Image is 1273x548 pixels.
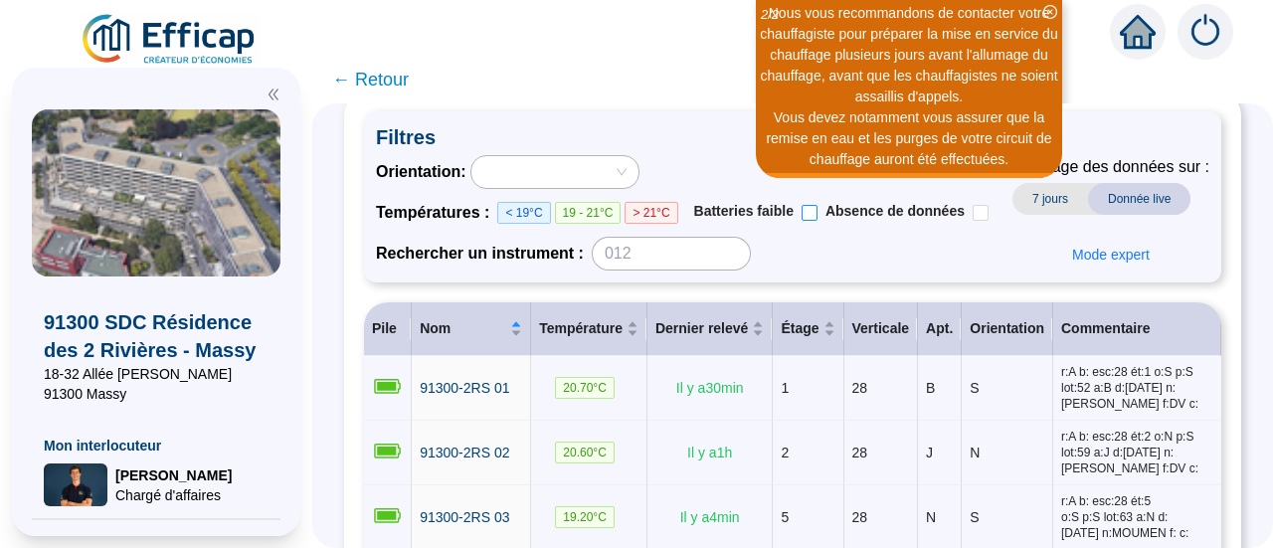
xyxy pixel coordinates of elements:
[332,66,409,93] span: ← Retour
[852,380,868,396] span: 28
[694,203,794,219] span: Batteries faible
[115,485,232,505] span: Chargé d'affaires
[539,318,623,339] span: Température
[1120,14,1156,50] span: home
[970,380,979,396] span: S
[420,443,509,463] a: 91300-2RS 02
[1072,245,1150,266] span: Mode expert
[420,378,509,399] a: 91300-2RS 01
[1043,5,1057,19] span: close-circle
[1053,302,1221,356] th: Commentaire
[1178,4,1233,60] img: alerts
[647,302,773,356] th: Dernier relevé
[372,320,397,336] span: Pile
[844,302,919,356] th: Verticale
[420,445,509,460] span: 91300-2RS 02
[926,509,936,525] span: N
[44,463,107,506] img: Chargé d'affaires
[687,445,732,460] span: Il y a 1 h
[497,202,550,224] span: < 19°C
[376,160,466,184] span: Orientation :
[625,202,677,224] span: > 21°C
[1061,429,1213,476] span: r:A b: esc:28 ét:2 o:N p:S lot:59 a:J d:[DATE] n:[PERSON_NAME] f:DV c:
[852,509,868,525] span: 28
[44,308,269,364] span: 91300 SDC Résidence des 2 Rivières - Massy
[115,465,232,485] span: [PERSON_NAME]
[1061,364,1213,412] span: r:A b: esc:28 ét:1 o:S p:S lot:52 a:B d:[DATE] n:[PERSON_NAME] f:DV c:
[825,203,965,219] span: Absence de données
[926,445,933,460] span: J
[420,318,506,339] span: Nom
[1056,239,1166,271] button: Mode expert
[376,242,584,266] span: Rechercher un instrument :
[761,7,779,22] i: 2 / 2
[773,302,843,356] th: Étage
[680,509,740,525] span: Il y a 4 min
[781,509,789,525] span: 5
[80,12,260,68] img: efficap energie logo
[420,380,509,396] span: 91300-2RS 01
[962,302,1053,356] th: Orientation
[531,302,647,356] th: Température
[1012,183,1088,215] span: 7 jours
[759,107,1059,170] div: Vous devez notamment vous assurer que la remise en eau et les purges de votre circuit de chauffag...
[926,380,935,396] span: B
[555,442,615,463] span: 20.60 °C
[1088,183,1190,215] span: Donnée live
[592,237,751,271] input: 012
[781,318,818,339] span: Étage
[655,318,748,339] span: Dernier relevé
[412,302,531,356] th: Nom
[555,202,622,224] span: 19 - 21°C
[420,509,509,525] span: 91300-2RS 03
[555,506,615,528] span: 19.20 °C
[970,445,980,460] span: N
[676,380,744,396] span: Il y a 30 min
[1061,493,1213,541] span: r:A b: esc:28 ét:5 o:S p:S lot:63 a:N d:[DATE] n:MOUMEN f: c:
[970,509,979,525] span: S
[555,377,615,399] span: 20.70 °C
[759,3,1059,107] div: Nous vous recommandons de contacter votre chauffagiste pour préparer la mise en service du chauff...
[781,445,789,460] span: 2
[267,88,280,101] span: double-left
[376,201,497,225] span: Températures :
[376,123,1209,151] span: Filtres
[44,436,269,456] span: Mon interlocuteur
[44,364,269,404] span: 18-32 Allée [PERSON_NAME] 91300 Massy
[1012,155,1209,179] span: Affichage des données sur :
[918,302,962,356] th: Apt.
[852,445,868,460] span: 28
[781,380,789,396] span: 1
[420,507,509,528] a: 91300-2RS 03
